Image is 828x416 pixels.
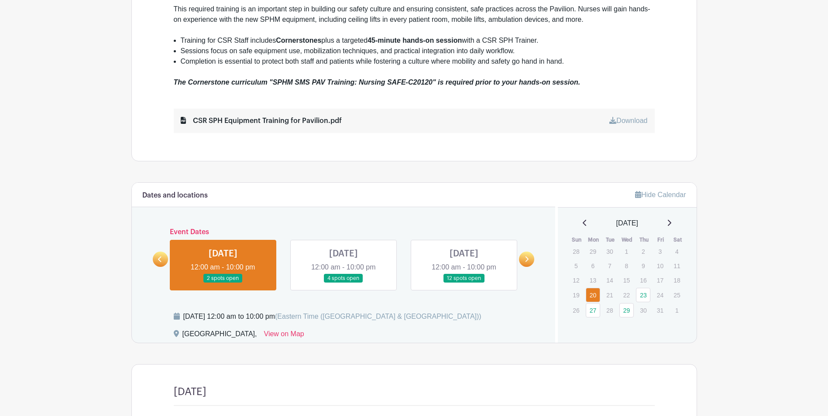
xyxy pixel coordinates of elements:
p: 30 [636,303,650,317]
span: [DATE] [616,218,638,228]
li: Sessions focus on safe equipment use, mobilization techniques, and practical integration into dai... [181,46,655,56]
p: 18 [670,273,684,287]
p: 26 [569,303,583,317]
p: 17 [653,273,667,287]
p: 21 [602,288,617,302]
a: 23 [636,288,650,302]
h4: [DATE] [174,385,206,398]
a: 29 [619,303,634,317]
a: View on Map [264,329,304,343]
a: Hide Calendar [635,191,686,198]
p: 29 [586,245,600,258]
div: CSR SPH Equipment Training for Pavilion.pdf [181,116,342,126]
p: 10 [653,259,667,273]
p: 31 [653,303,667,317]
p: 2 [636,245,650,258]
em: The Cornerstone curriculum "SPHM SMS PAV Training: Nursing SAFE-C20120" is required prior to your... [174,78,581,86]
p: 9 [636,259,650,273]
div: [DATE] 12:00 am to 10:00 pm [183,311,481,322]
h6: Dates and locations [142,191,208,200]
p: 1 [619,245,634,258]
p: 1 [670,303,684,317]
p: 8 [619,259,634,273]
p: 6 [586,259,600,273]
span: (Eastern Time ([GEOGRAPHIC_DATA] & [GEOGRAPHIC_DATA])) [275,313,481,320]
li: Training for CSR Staff includes plus a targeted with a CSR SPH Trainer. [181,35,655,46]
div: [GEOGRAPHIC_DATA], [182,329,257,343]
p: 3 [653,245,667,258]
p: 16 [636,273,650,287]
p: 15 [619,273,634,287]
p: 19 [569,288,583,302]
th: Mon [585,235,602,244]
strong: 45-minute hands-on session [368,37,462,44]
strong: Cornerstones [276,37,321,44]
a: 27 [586,303,600,317]
th: Wed [619,235,636,244]
p: 30 [602,245,617,258]
th: Tue [602,235,619,244]
th: Sat [669,235,686,244]
p: 22 [619,288,634,302]
th: Sun [568,235,585,244]
a: 20 [586,288,600,302]
p: 25 [670,288,684,302]
p: 4 [670,245,684,258]
th: Thu [636,235,653,244]
p: 24 [653,288,667,302]
p: 12 [569,273,583,287]
p: 28 [569,245,583,258]
p: 7 [602,259,617,273]
th: Fri [653,235,670,244]
h6: Event Dates [168,228,519,236]
p: 28 [602,303,617,317]
li: Completion is essential to protect both staff and patients while fostering a culture where mobili... [181,56,655,67]
p: 14 [602,273,617,287]
p: 5 [569,259,583,273]
a: Download [609,117,647,124]
div: This required training is an important step in building our safety culture and ensuring consisten... [174,4,655,35]
p: 11 [670,259,684,273]
p: 13 [586,273,600,287]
